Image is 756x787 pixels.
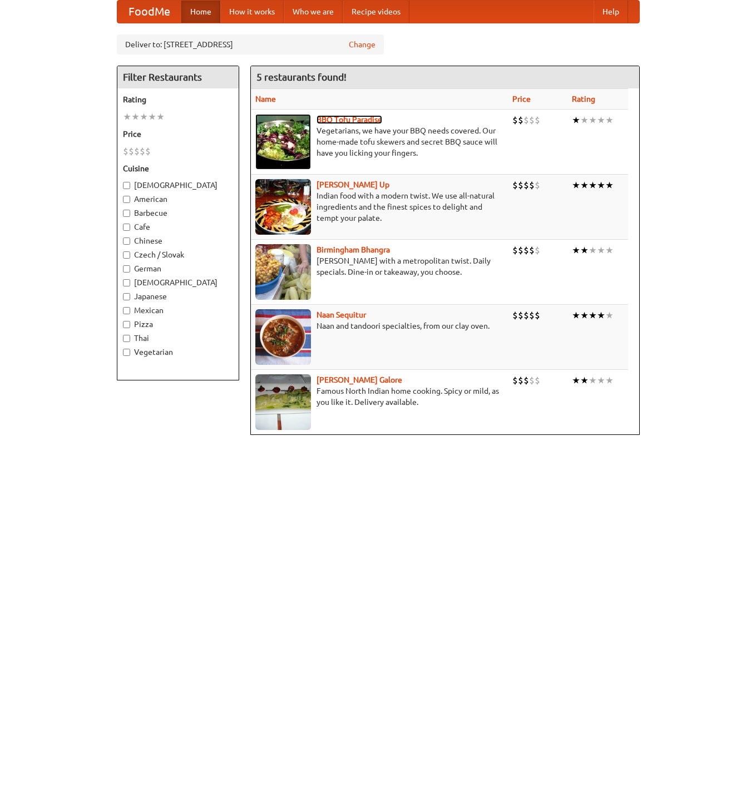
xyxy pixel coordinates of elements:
[140,111,148,123] li: ★
[123,249,233,260] label: Czech / Slovak
[597,374,605,387] li: ★
[597,179,605,191] li: ★
[605,114,614,126] li: ★
[512,374,518,387] li: $
[572,309,580,321] li: ★
[255,95,276,103] a: Name
[580,309,589,321] li: ★
[123,111,131,123] li: ★
[255,374,311,430] img: currygalore.jpg
[518,309,523,321] li: $
[123,145,129,157] li: $
[123,319,233,330] label: Pizza
[123,224,130,231] input: Cafe
[580,244,589,256] li: ★
[529,244,535,256] li: $
[572,179,580,191] li: ★
[518,114,523,126] li: $
[597,114,605,126] li: ★
[123,163,233,174] h5: Cuisine
[535,374,540,387] li: $
[580,179,589,191] li: ★
[123,194,233,205] label: American
[255,309,311,365] img: naansequitur.jpg
[523,374,529,387] li: $
[605,244,614,256] li: ★
[523,179,529,191] li: $
[589,374,597,387] li: ★
[580,374,589,387] li: ★
[589,179,597,191] li: ★
[123,196,130,203] input: American
[140,145,145,157] li: $
[123,333,233,344] label: Thai
[123,251,130,259] input: Czech / Slovak
[518,374,523,387] li: $
[117,34,384,55] div: Deliver to: [STREET_ADDRESS]
[220,1,284,23] a: How it works
[255,385,504,408] p: Famous North Indian home cooking. Spicy or mild, as you like it. Delivery available.
[572,114,580,126] li: ★
[597,244,605,256] li: ★
[317,180,389,189] a: [PERSON_NAME] Up
[156,111,165,123] li: ★
[134,145,140,157] li: $
[580,114,589,126] li: ★
[317,310,366,319] a: Naan Sequitur
[535,309,540,321] li: $
[529,114,535,126] li: $
[605,374,614,387] li: ★
[512,179,518,191] li: $
[145,145,151,157] li: $
[594,1,628,23] a: Help
[572,244,580,256] li: ★
[317,375,402,384] b: [PERSON_NAME] Galore
[349,39,375,50] a: Change
[255,179,311,235] img: curryup.jpg
[123,128,233,140] h5: Price
[123,263,233,274] label: German
[123,265,130,273] input: German
[535,114,540,126] li: $
[123,221,233,232] label: Cafe
[123,305,233,316] label: Mexican
[523,114,529,126] li: $
[343,1,409,23] a: Recipe videos
[535,179,540,191] li: $
[123,235,233,246] label: Chinese
[512,244,518,256] li: $
[255,114,311,170] img: tofuparadise.jpg
[597,309,605,321] li: ★
[255,320,504,331] p: Naan and tandoori specialties, from our clay oven.
[256,72,347,82] ng-pluralize: 5 restaurants found!
[123,210,130,217] input: Barbecue
[529,309,535,321] li: $
[117,1,181,23] a: FoodMe
[255,255,504,278] p: [PERSON_NAME] with a metropolitan twist. Daily specials. Dine-in or takeaway, you choose.
[317,245,390,254] a: Birmingham Bhangra
[117,66,239,88] h4: Filter Restaurants
[529,374,535,387] li: $
[512,309,518,321] li: $
[512,95,531,103] a: Price
[148,111,156,123] li: ★
[123,237,130,245] input: Chinese
[572,95,595,103] a: Rating
[255,125,504,159] p: Vegetarians, we have your BBQ needs covered. Our home-made tofu skewers and secret BBQ sauce will...
[123,180,233,191] label: [DEMOGRAPHIC_DATA]
[123,335,130,342] input: Thai
[123,293,130,300] input: Japanese
[123,321,130,328] input: Pizza
[123,307,130,314] input: Mexican
[518,244,523,256] li: $
[317,115,382,124] a: BBQ Tofu Paradise
[523,309,529,321] li: $
[529,179,535,191] li: $
[129,145,134,157] li: $
[589,114,597,126] li: ★
[605,309,614,321] li: ★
